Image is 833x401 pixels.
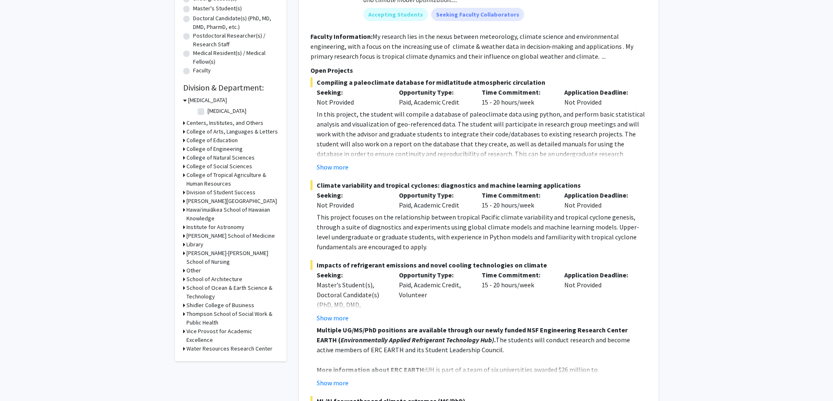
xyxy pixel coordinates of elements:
[317,270,387,280] p: Seeking:
[186,301,254,310] h3: Shidler College of Business
[317,378,348,388] button: Show more
[317,162,348,172] button: Show more
[317,212,647,252] p: This project focuses on the relationship between tropical Pacific climate variability and tropica...
[399,270,469,280] p: Opportunity Type:
[564,190,635,200] p: Application Deadline:
[186,162,252,171] h3: College of Social Sciences
[186,284,278,301] h3: School of Ocean & Earth Science & Technology
[186,145,243,153] h3: College of Engineering
[482,270,552,280] p: Time Commitment:
[317,365,598,384] span: UH is part of a team of six universities awarded $26 million to establish
[558,190,641,210] div: Not Provided
[186,127,278,136] h3: College of Arts, Languages & Letters
[186,232,275,240] h3: [PERSON_NAME] School of Medicine
[431,8,524,21] mat-chip: Seeking Faculty Collaborators
[310,32,372,41] b: Faculty Information:
[186,171,278,188] h3: College of Tropical Agriculture & Human Resources
[399,87,469,97] p: Opportunity Type:
[193,66,211,75] label: Faculty
[186,266,201,275] h3: Other
[310,65,647,75] p: Open Projects
[186,327,278,344] h3: Vice Provost for Academic Excellence
[393,270,475,323] div: Paid, Academic Credit, Volunteer
[186,119,263,127] h3: Centers, Institutes, and Others
[393,190,475,210] div: Paid, Academic Credit
[564,87,635,97] p: Application Deadline:
[186,205,278,223] h3: Hawaiʻinuiākea School of Hawaiian Knowledge
[317,190,387,200] p: Seeking:
[193,49,278,66] label: Medical Resident(s) / Medical Fellow(s)
[482,190,552,200] p: Time Commitment:
[186,275,242,284] h3: School of Architecture
[186,136,238,145] h3: College of Education
[186,223,244,232] h3: Institute for Astronomy
[6,364,35,395] iframe: Chat
[475,190,558,210] div: 15 - 20 hours/week
[317,280,387,349] div: Master's Student(s), Doctoral Candidate(s) (PhD, MD, DMD, PharmD, etc.), Postdoctoral Researcher(...
[317,365,426,374] strong: More information about ERC EARTH:
[558,87,641,107] div: Not Provided
[193,4,242,13] label: Master's Student(s)
[317,200,387,210] div: Not Provided
[188,96,227,105] h3: [MEDICAL_DATA]
[310,260,647,270] span: Impacts of refrigerant emissions and novel cooling technologies on climate
[317,313,348,323] button: Show more
[341,336,494,344] em: Environmentally Applied Refrigerant Technology Hub)
[363,8,428,21] mat-chip: Accepting Students
[317,87,387,97] p: Seeking:
[186,249,278,266] h3: [PERSON_NAME]-[PERSON_NAME] School of Nursing
[186,153,255,162] h3: College of Natural Sciences
[193,31,278,49] label: Postdoctoral Researcher(s) / Research Staff
[393,87,475,107] div: Paid, Academic Credit
[186,310,278,327] h3: Thompson School of Social Work & Public Health
[186,188,255,197] h3: Division of Student Success
[564,270,635,280] p: Application Deadline:
[317,110,645,168] span: In this project, the student will compile a database of paleoclimate data using python, and perfo...
[482,87,552,97] p: Time Commitment:
[186,197,277,205] h3: [PERSON_NAME][GEOGRAPHIC_DATA]
[317,97,387,107] div: Not Provided
[183,83,278,93] h2: Division & Department:
[317,326,628,344] strong: Multiple UG/MS/PhD positions are available through our newly funded NSF Engineering Research Cent...
[208,107,246,115] label: [MEDICAL_DATA]
[475,87,558,107] div: 15 - 20 hours/week
[310,180,647,190] span: Climate variability and tropical cyclones: diagnostics and machine learning applications
[310,77,647,87] span: Compiling a paleoclimate database for midlatitude atmospheric circulation
[475,270,558,323] div: 15 - 20 hours/week
[186,240,203,249] h3: Library
[558,270,641,323] div: Not Provided
[310,32,633,60] fg-read-more: My research lies in the nexus between meteorology, climate science and environmental engineering,...
[186,344,272,353] h3: Water Resources Research Center
[193,14,278,31] label: Doctoral Candidate(s) (PhD, MD, DMD, PharmD, etc.)
[399,190,469,200] p: Opportunity Type:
